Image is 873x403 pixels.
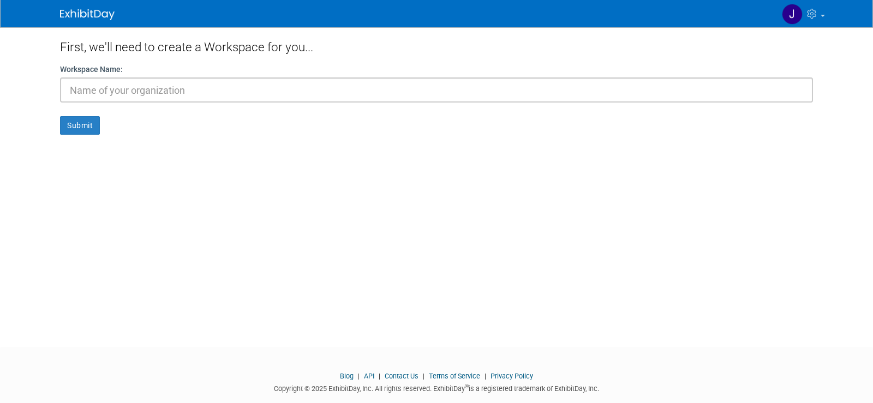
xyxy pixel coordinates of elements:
span: | [376,372,383,380]
a: Blog [340,372,354,380]
input: Name of your organization [60,77,813,103]
button: Submit [60,116,100,135]
a: Terms of Service [429,372,480,380]
sup: ® [465,383,469,389]
a: Contact Us [385,372,418,380]
a: API [364,372,374,380]
label: Workspace Name: [60,64,123,75]
img: ExhibitDay [60,9,115,20]
span: | [355,372,362,380]
div: First, we'll need to create a Workspace for you... [60,27,813,64]
span: | [482,372,489,380]
img: Jessica B [782,4,803,25]
span: | [420,372,427,380]
a: Privacy Policy [491,372,533,380]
